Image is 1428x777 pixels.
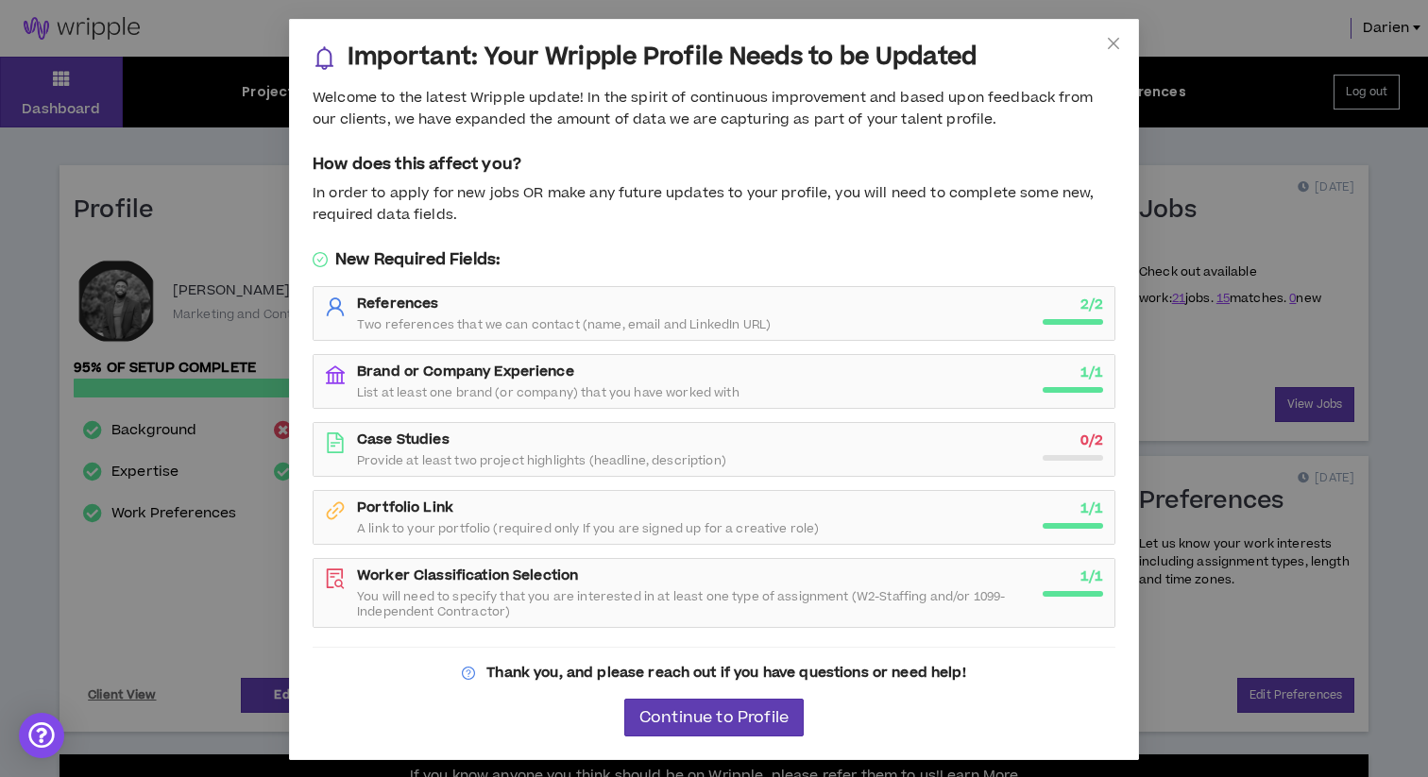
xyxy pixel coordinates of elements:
[357,294,438,313] strong: References
[348,42,977,73] h3: Important: Your Wripple Profile Needs to be Updated
[1080,363,1103,382] strong: 1 / 1
[1080,431,1103,450] strong: 0 / 2
[325,364,346,385] span: bank
[313,46,336,70] span: bell
[357,385,739,400] span: List at least one brand (or company) that you have worked with
[1080,566,1103,586] strong: 1 / 1
[357,566,578,585] strong: Worker Classification Selection
[357,521,819,536] span: A link to your portfolio (required only If you are signed up for a creative role)
[639,709,789,727] span: Continue to Profile
[313,88,1115,130] div: Welcome to the latest Wripple update! In the spirit of continuous improvement and based upon feed...
[357,362,574,381] strong: Brand or Company Experience
[357,498,453,517] strong: Portfolio Link
[313,153,1115,176] h5: How does this affect you?
[313,252,328,267] span: check-circle
[325,296,346,317] span: user
[325,568,346,589] span: file-search
[462,667,475,680] span: question-circle
[1106,36,1121,51] span: close
[486,663,965,683] strong: Thank you, and please reach out if you have questions or need help!
[325,500,346,521] span: link
[19,713,64,758] div: Open Intercom Messenger
[357,589,1031,619] span: You will need to specify that you are interested in at least one type of assignment (W2-Staffing ...
[1080,295,1103,314] strong: 2 / 2
[325,432,346,453] span: file-text
[624,699,804,736] button: Continue to Profile
[1088,19,1139,70] button: Close
[313,183,1115,226] div: In order to apply for new jobs OR make any future updates to your profile, you will need to compl...
[357,317,771,332] span: Two references that we can contact (name, email and LinkedIn URL)
[357,430,450,449] strong: Case Studies
[357,453,726,468] span: Provide at least two project highlights (headline, description)
[1080,498,1103,518] strong: 1 / 1
[313,248,1115,271] h5: New Required Fields:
